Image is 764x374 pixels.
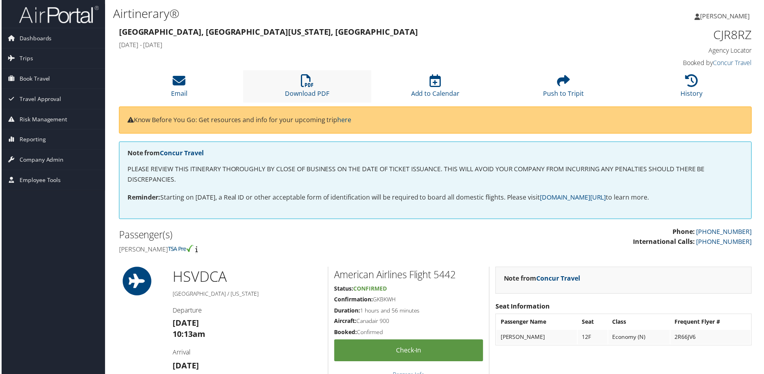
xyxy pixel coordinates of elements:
[609,316,671,330] th: Class
[334,308,360,315] strong: Duration:
[112,5,543,22] h1: Airtinerary®
[118,229,430,243] h2: Passenger(s)
[334,269,483,283] h2: American Airlines Flight 5442
[118,41,591,49] h4: [DATE] - [DATE]
[18,5,97,24] img: airportal-logo.png
[334,330,483,338] h5: Confirmed
[334,319,483,327] h5: Canadair 900
[126,165,745,185] p: PLEASE REVIEW THIS ITINERARY THOROUGHLY BY CLOSE OF BUSINESS ON THE DATE OF TICKET ISSUANCE. THIS...
[334,297,373,304] strong: Confirmation:
[18,89,60,109] span: Travel Approval
[537,275,581,284] a: Concur Travel
[634,238,696,247] strong: International Calls:
[714,59,753,67] a: Concur Travel
[334,341,483,363] a: Check-in
[337,116,351,125] a: here
[126,149,203,158] strong: Note from
[334,308,483,316] h5: 1 hours and 56 minutes
[285,79,329,98] a: Download PDF
[18,69,49,89] span: Book Travel
[674,228,696,237] strong: Phone:
[126,194,159,202] strong: Reminder:
[118,26,418,37] strong: [GEOGRAPHIC_DATA], [GEOGRAPHIC_DATA] [US_STATE], [GEOGRAPHIC_DATA]
[698,228,753,237] a: [PHONE_NUMBER]
[18,110,66,130] span: Risk Management
[18,28,50,48] span: Dashboards
[672,331,752,346] td: 2R66JV6
[334,319,356,326] strong: Aircraft:
[544,79,585,98] a: Push to Tripit
[172,319,198,330] strong: [DATE]
[334,297,483,305] h5: GKBKWH
[698,238,753,247] a: [PHONE_NUMBER]
[334,330,357,337] strong: Booked:
[126,115,745,126] p: Know Before You Go: Get resources and info for your upcoming trip
[603,26,753,43] h1: CJR8RZ
[18,150,62,170] span: Company Admin
[497,331,578,346] td: [PERSON_NAME]
[609,331,671,346] td: Economy (N)
[334,286,353,293] strong: Status:
[172,268,322,288] h1: HSV DCA
[696,4,759,28] a: [PERSON_NAME]
[170,79,187,98] a: Email
[496,303,551,312] strong: Seat Information
[18,171,60,191] span: Employee Tools
[353,286,387,293] span: Confirmed
[682,79,704,98] a: History
[603,59,753,67] h4: Booked by
[504,275,581,284] strong: Note from
[167,246,193,253] img: tsa-precheck.png
[541,194,607,202] a: [DOMAIN_NAME][URL]
[172,307,322,316] h4: Departure
[172,291,322,299] h5: [GEOGRAPHIC_DATA] / [US_STATE]
[603,46,753,55] h4: Agency Locator
[579,331,609,346] td: 12F
[579,316,609,330] th: Seat
[118,246,430,255] h4: [PERSON_NAME]
[159,149,203,158] a: Concur Travel
[497,316,578,330] th: Passenger Name
[126,193,745,204] p: Starting on [DATE], a Real ID or other acceptable form of identification will be required to boar...
[172,349,322,358] h4: Arrival
[672,316,752,330] th: Frequent Flyer #
[172,362,198,372] strong: [DATE]
[18,130,44,150] span: Reporting
[702,12,751,20] span: [PERSON_NAME]
[172,330,205,341] strong: 10:13am
[18,49,32,69] span: Trips
[411,79,460,98] a: Add to Calendar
